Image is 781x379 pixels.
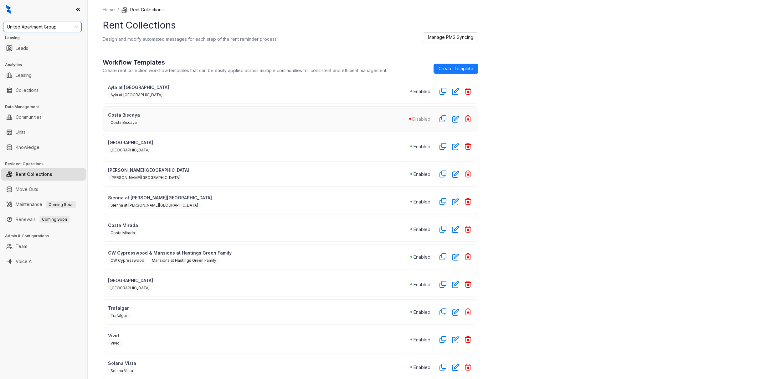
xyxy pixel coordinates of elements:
a: Move Outs [16,183,38,196]
li: Units [1,126,86,139]
p: Enabled [414,226,430,233]
li: Knowledge [1,141,86,154]
a: Team [16,240,27,253]
a: Units [16,126,26,139]
p: Solana Vista [108,360,410,366]
p: Disabled [412,116,430,122]
span: Vivid [108,340,122,347]
span: Solana Vista [108,367,136,374]
h2: Workflow Templates [103,58,387,67]
button: Manage PMS Syncing [423,32,478,42]
span: Coming Soon [46,201,76,208]
li: Leasing [1,69,86,82]
p: Design and modify automated messages for each step of the rent reminder process. [103,36,278,42]
a: Knowledge [16,141,39,154]
span: United Apartment Group [7,22,78,32]
li: Maintenance [1,198,86,211]
p: Enabled [414,143,430,150]
p: Enabled [414,198,430,205]
li: Renewals [1,213,86,226]
span: Sienna at [PERSON_NAME][GEOGRAPHIC_DATA] [108,202,201,209]
li: Leads [1,42,86,55]
p: CW Cypresswood & Mansions at Hastings Green Family [108,250,410,256]
p: Enabled [414,171,430,177]
li: Voice AI [1,255,86,268]
p: Enabled [414,281,430,288]
h3: Resident Operations [5,161,87,167]
p: Costa Biscaya [108,112,409,118]
li: Rent Collections [121,6,164,13]
li: Rent Collections [1,168,86,181]
span: Costa Mirada [108,229,137,236]
li: Move Outs [1,183,86,196]
span: Mansions at Hastings Green Family [149,257,219,264]
p: Enabled [414,254,430,260]
span: Costa Biscaya [108,119,139,126]
h3: Admin & Configurations [5,233,87,239]
a: Communities [16,111,42,124]
li: Team [1,240,86,253]
img: logo [6,5,11,14]
a: Home [101,6,116,13]
span: Ayla at [GEOGRAPHIC_DATA] [108,92,165,98]
span: CW Cypresswood [108,257,147,264]
a: Collections [16,84,39,97]
span: [GEOGRAPHIC_DATA] [108,285,152,292]
p: [GEOGRAPHIC_DATA] [108,277,410,284]
p: Vivid [108,332,410,339]
p: [PERSON_NAME][GEOGRAPHIC_DATA] [108,167,410,173]
h3: Data Management [5,104,87,110]
a: Leads [16,42,28,55]
a: RenewalsComing Soon [16,213,69,226]
p: Create rent collection workflow templates that can be easily applied across multiple communities ... [103,67,387,74]
p: Ayla at [GEOGRAPHIC_DATA] [108,84,410,91]
span: Manage PMS Syncing [428,34,473,41]
p: Enabled [414,364,430,371]
h1: Rent Collections [103,18,478,32]
li: Communities [1,111,86,124]
p: Enabled [414,336,430,343]
a: Rent Collections [16,168,52,181]
p: Enabled [414,88,430,95]
p: Enabled [414,309,430,315]
span: Create Template [439,65,473,72]
a: Voice AI [16,255,33,268]
h3: Leasing [5,35,87,41]
li: / [117,6,119,13]
p: Trafalgar [108,305,410,311]
p: [GEOGRAPHIC_DATA] [108,139,410,146]
p: Sienna at [PERSON_NAME][GEOGRAPHIC_DATA] [108,194,410,201]
span: Coming Soon [39,216,69,223]
span: [PERSON_NAME][GEOGRAPHIC_DATA] [108,174,183,181]
h3: Analytics [5,62,87,68]
li: Collections [1,84,86,97]
p: Costa Mirada [108,222,410,229]
a: Leasing [16,69,32,82]
span: [GEOGRAPHIC_DATA] [108,147,152,154]
a: Create Template [434,64,478,74]
span: Trafalgar [108,312,130,319]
